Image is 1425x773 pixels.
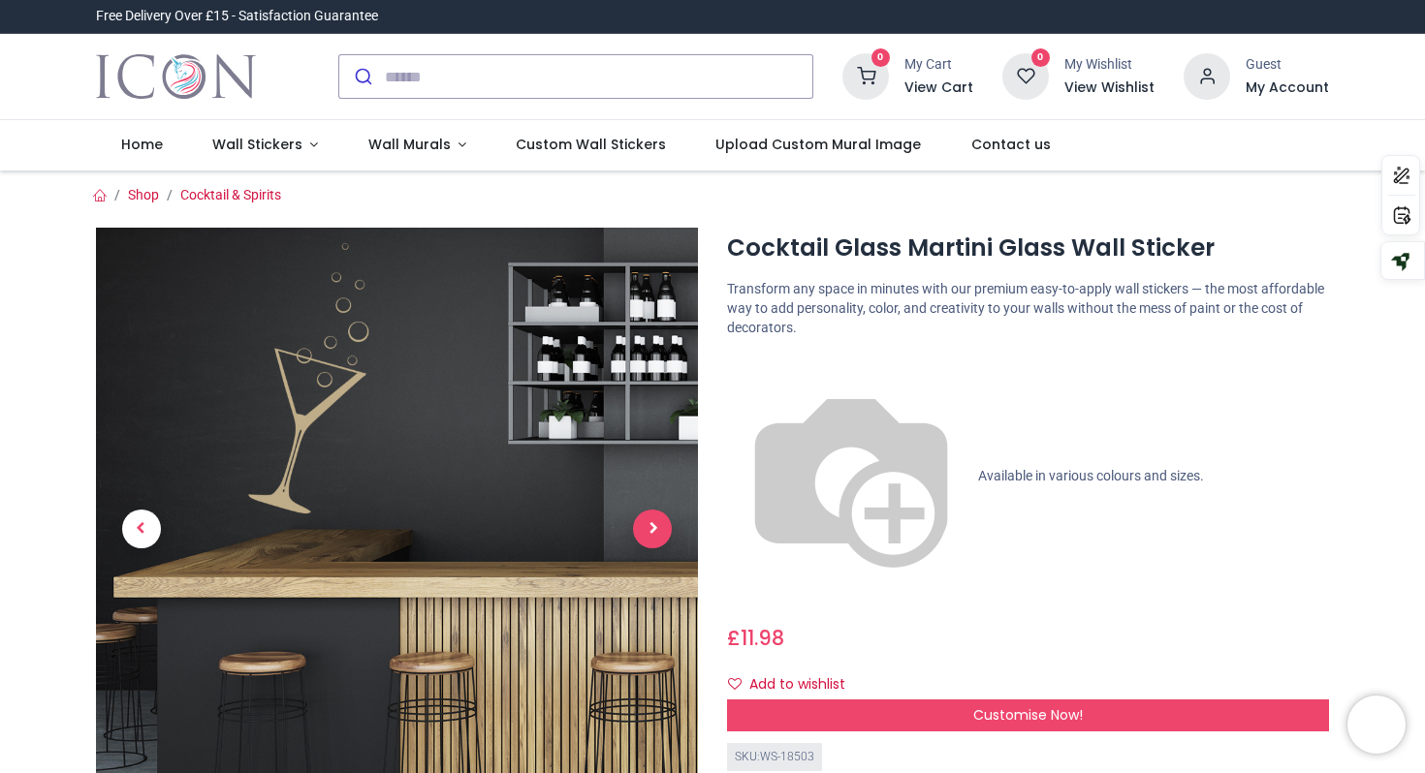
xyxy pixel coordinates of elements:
[1031,48,1050,67] sup: 0
[973,705,1083,725] span: Customise Now!
[128,187,159,202] a: Shop
[96,49,256,104] img: Icon Wall Stickers
[727,280,1329,337] p: Transform any space in minutes with our premium easy-to-apply wall stickers — the most affordable...
[1064,55,1155,75] div: My Wishlist
[727,353,975,601] img: color-wheel.png
[187,120,343,170] a: Wall Stickers
[727,232,1329,264] h1: Cocktail Glass Martini Glass Wall Sticker
[1002,68,1049,83] a: 0
[741,624,784,652] span: 11.98
[1064,78,1155,98] a: View Wishlist
[871,48,890,67] sup: 0
[96,49,256,104] a: Logo of Icon Wall Stickers
[96,318,186,739] a: Previous
[633,510,672,548] span: Next
[904,55,973,75] div: My Cart
[971,135,1051,154] span: Contact us
[715,135,921,154] span: Upload Custom Mural Image
[343,120,491,170] a: Wall Murals
[180,187,281,202] a: Cocktail & Spirits
[728,677,742,691] i: Add to wishlist
[1246,78,1329,98] a: My Account
[727,624,784,652] span: £
[922,7,1329,26] iframe: Customer reviews powered by Trustpilot
[1347,696,1406,754] iframe: Brevo live chat
[121,135,163,154] span: Home
[842,68,889,83] a: 0
[212,135,302,154] span: Wall Stickers
[978,468,1204,483] span: Available in various colours and sizes.
[339,55,385,98] button: Submit
[368,135,451,154] span: Wall Murals
[1246,55,1329,75] div: Guest
[608,318,698,739] a: Next
[516,135,666,154] span: Custom Wall Stickers
[122,510,161,548] span: Previous
[727,668,862,701] button: Add to wishlistAdd to wishlist
[727,743,822,771] div: SKU: WS-18503
[96,7,378,26] div: Free Delivery Over £15 - Satisfaction Guarantee
[904,78,973,98] a: View Cart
